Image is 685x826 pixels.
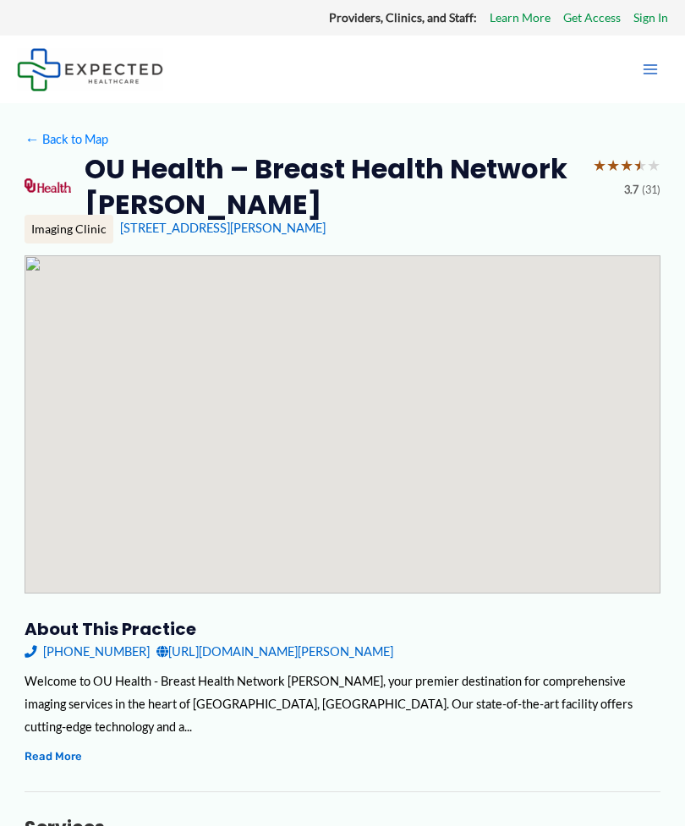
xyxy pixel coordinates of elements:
[156,640,393,663] a: [URL][DOMAIN_NAME][PERSON_NAME]
[633,7,668,29] a: Sign In
[25,640,150,663] a: [PHONE_NUMBER]
[25,618,660,640] h3: About this practice
[329,10,477,25] strong: Providers, Clinics, and Staff:
[647,151,660,180] span: ★
[606,151,620,180] span: ★
[25,670,660,738] div: Welcome to OU Health - Breast Health Network [PERSON_NAME], your premier destination for comprehe...
[17,48,163,91] img: Expected Healthcare Logo - side, dark font, small
[624,180,638,200] span: 3.7
[490,7,551,29] a: Learn More
[25,132,40,147] span: ←
[120,221,326,235] a: [STREET_ADDRESS][PERSON_NAME]
[593,151,606,180] span: ★
[25,747,82,766] button: Read More
[25,215,113,243] div: Imaging Clinic
[633,151,647,180] span: ★
[642,180,660,200] span: (31)
[620,151,633,180] span: ★
[85,151,579,222] h2: OU Health – Breast Health Network [PERSON_NAME]
[563,7,621,29] a: Get Access
[25,128,108,150] a: ←Back to Map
